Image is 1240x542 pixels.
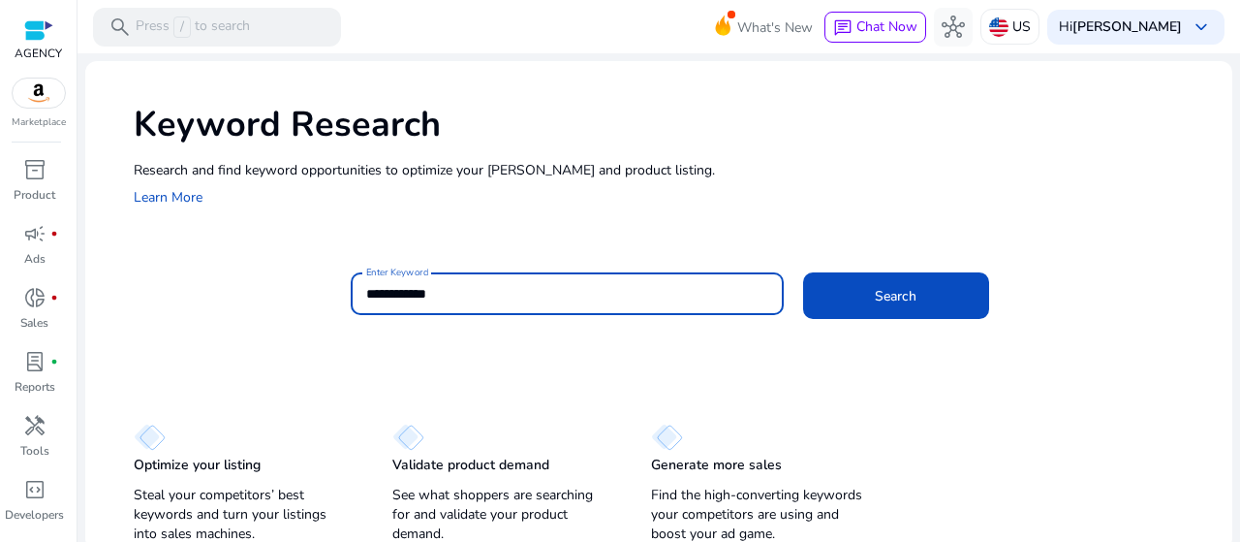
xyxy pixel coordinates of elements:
a: Learn More [134,188,202,207]
span: code_blocks [23,478,46,501]
p: Ads [24,250,46,268]
span: search [108,16,132,39]
span: hub [942,16,965,39]
span: Search [875,286,916,306]
img: diamond.svg [134,424,166,451]
img: diamond.svg [651,424,683,451]
span: lab_profile [23,350,46,373]
img: us.svg [989,17,1008,37]
span: campaign [23,222,46,245]
button: Search [803,272,989,319]
p: Reports [15,378,55,396]
button: hub [934,8,973,47]
p: Sales [20,314,48,332]
p: US [1012,10,1031,44]
span: What's New [737,11,813,45]
span: keyboard_arrow_down [1190,16,1213,39]
button: chatChat Now [824,12,926,43]
span: fiber_manual_record [50,358,58,366]
span: / [173,16,191,38]
p: Marketplace [12,115,66,130]
p: Generate more sales [651,456,782,475]
span: fiber_manual_record [50,294,58,302]
p: Product [14,186,55,204]
mat-label: Enter Keyword [366,266,428,279]
h1: Keyword Research [134,104,1213,145]
span: handyman [23,414,46,437]
img: diamond.svg [392,424,424,451]
p: Developers [5,506,64,524]
img: amazon.svg [13,79,65,108]
p: Press to search [136,16,250,38]
span: Chat Now [856,17,917,36]
span: inventory_2 [23,158,46,181]
p: Hi [1059,20,1182,34]
p: Optimize your listing [134,456,261,475]
p: Research and find keyword opportunities to optimize your [PERSON_NAME] and product listing. [134,160,1213,180]
p: AGENCY [15,45,62,62]
span: fiber_manual_record [50,230,58,238]
p: Tools [20,442,49,460]
span: donut_small [23,286,46,309]
b: [PERSON_NAME] [1072,17,1182,36]
p: Validate product demand [392,456,549,475]
span: chat [833,18,852,38]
